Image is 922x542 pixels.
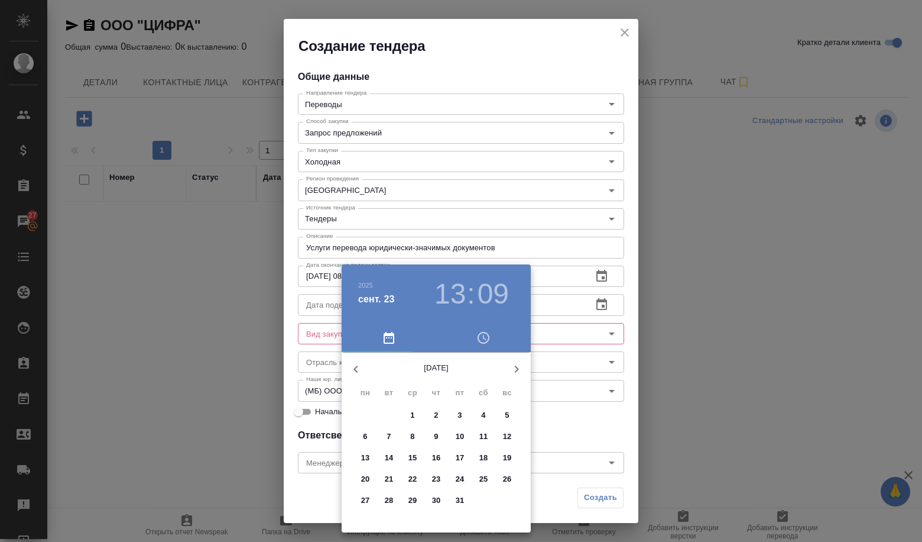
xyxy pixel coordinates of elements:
span: вт [378,387,400,399]
p: 1 [410,409,414,421]
button: 3 [449,405,470,426]
button: 7 [378,426,400,447]
p: 3 [457,409,462,421]
p: 8 [410,431,414,443]
p: 16 [432,452,441,464]
p: 31 [456,495,465,506]
p: 14 [385,452,394,464]
p: 24 [456,473,465,485]
span: пн [355,387,376,399]
p: 26 [503,473,512,485]
p: 19 [503,452,512,464]
button: 29 [402,490,423,511]
p: 7 [387,431,391,443]
p: 23 [432,473,441,485]
p: 10 [456,431,465,443]
p: 6 [363,431,367,443]
button: 19 [496,447,518,469]
span: ср [402,387,423,399]
p: 12 [503,431,512,443]
span: вс [496,387,518,399]
button: сент. 23 [358,292,395,307]
button: 13 [355,447,376,469]
p: 15 [408,452,417,464]
p: 25 [479,473,488,485]
button: 24 [449,469,470,490]
button: 17 [449,447,470,469]
button: 1 [402,405,423,426]
p: 20 [361,473,370,485]
button: 13 [434,278,466,311]
button: 11 [473,426,494,447]
p: 30 [432,495,441,506]
button: 09 [478,278,509,311]
button: 31 [449,490,470,511]
p: 22 [408,473,417,485]
button: 6 [355,426,376,447]
p: 2 [434,409,438,421]
button: 28 [378,490,400,511]
button: 16 [426,447,447,469]
button: 23 [426,469,447,490]
p: 17 [456,452,465,464]
p: 11 [479,431,488,443]
p: 28 [385,495,394,506]
p: 13 [361,452,370,464]
button: 20 [355,469,376,490]
button: 26 [496,469,518,490]
button: 2 [426,405,447,426]
p: 5 [505,409,509,421]
p: [DATE] [370,362,502,374]
p: 9 [434,431,438,443]
button: 9 [426,426,447,447]
p: 21 [385,473,394,485]
button: 5 [496,405,518,426]
button: 4 [473,405,494,426]
p: 29 [408,495,417,506]
button: 14 [378,447,400,469]
button: 27 [355,490,376,511]
button: 8 [402,426,423,447]
p: 27 [361,495,370,506]
button: 12 [496,426,518,447]
button: 15 [402,447,423,469]
h3: : [467,278,475,311]
p: 4 [481,409,485,421]
span: пт [449,387,470,399]
button: 22 [402,469,423,490]
button: 30 [426,490,447,511]
span: сб [473,387,494,399]
button: 21 [378,469,400,490]
p: 18 [479,452,488,464]
span: чт [426,387,447,399]
button: 10 [449,426,470,447]
button: 18 [473,447,494,469]
button: 25 [473,469,494,490]
button: 2025 [358,282,373,289]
